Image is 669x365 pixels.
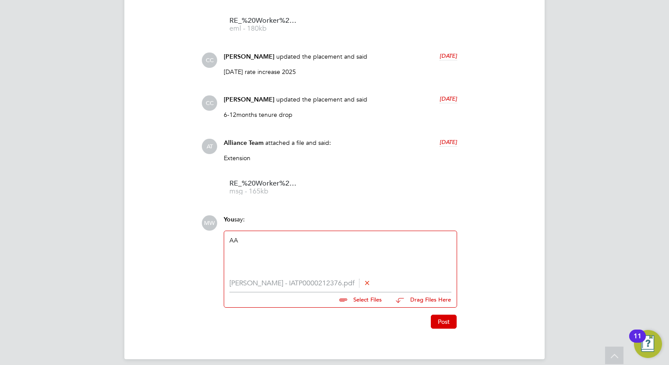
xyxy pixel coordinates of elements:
[276,53,367,60] span: updated the placement and said
[440,95,457,102] span: [DATE]
[440,52,457,60] span: [DATE]
[224,216,234,223] span: You
[224,215,457,231] div: say:
[224,53,275,60] span: [PERSON_NAME]
[229,180,299,187] span: RE_%20Worker%20Extension
[202,53,217,68] span: CC
[229,18,299,32] a: RE_%20Worker%20extension eml - 180kb
[224,68,457,76] p: [DATE] rate increase 2025
[224,96,275,103] span: [PERSON_NAME]
[634,330,662,358] button: Open Resource Center, 11 new notifications
[202,139,217,154] span: AT
[634,336,641,347] div: 11
[202,95,217,111] span: CC
[440,138,457,146] span: [DATE]
[229,180,299,195] a: RE_%20Worker%20Extension msg - 165kb
[265,139,331,147] span: attached a file and said:
[229,18,299,24] span: RE_%20Worker%20extension
[229,188,299,195] span: msg - 165kb
[276,95,367,103] span: updated the placement and said
[229,25,299,32] span: eml - 180kb
[431,315,457,329] button: Post
[389,291,451,309] button: Drag Files Here
[229,236,451,274] div: AA
[229,279,451,288] li: [PERSON_NAME] - IATP0000212376.pdf
[224,111,457,119] p: 6-12months tenure drop
[224,154,457,162] p: Extension
[224,139,264,147] span: Alliance Team
[202,215,217,231] span: MW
